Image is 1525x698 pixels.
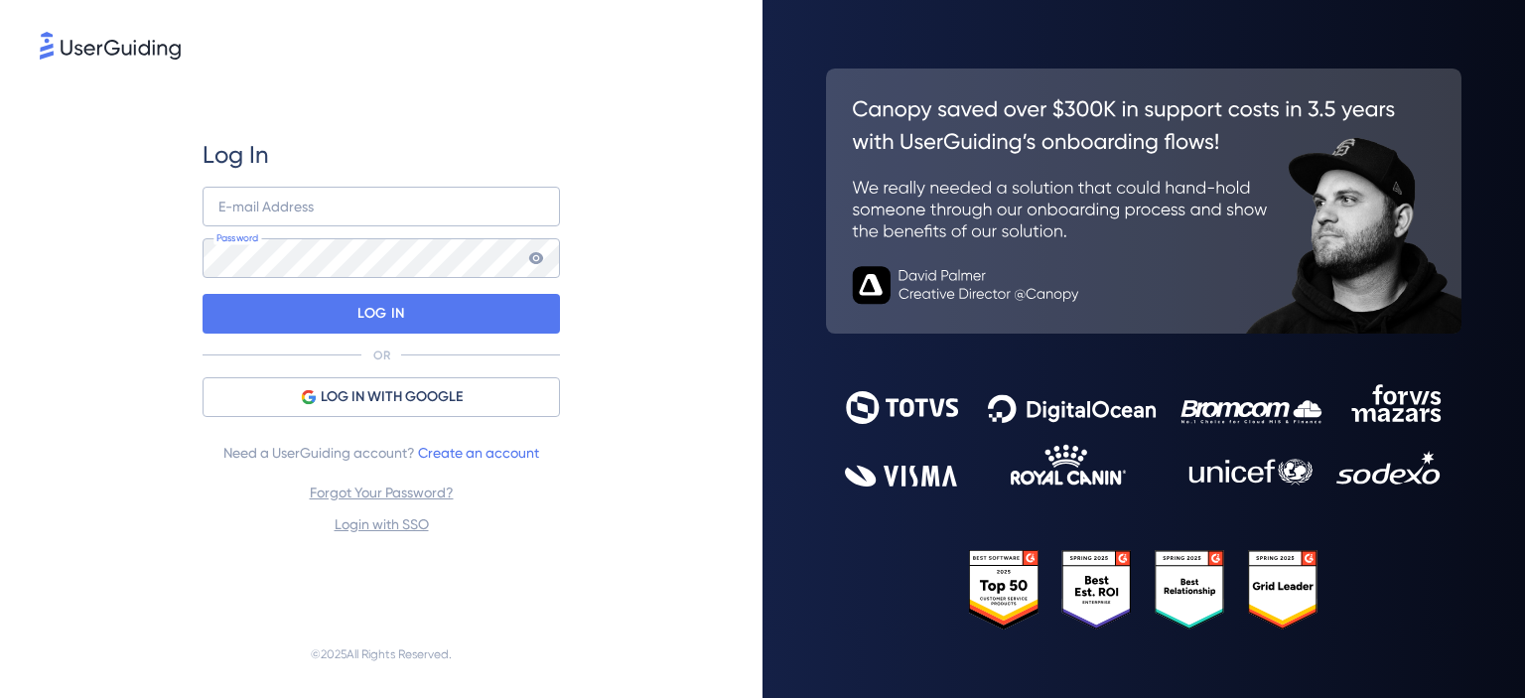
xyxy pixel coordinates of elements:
[418,445,539,461] a: Create an account
[203,187,560,226] input: example@company.com
[40,32,181,60] img: 8faab4ba6bc7696a72372aa768b0286c.svg
[310,485,454,500] a: Forgot Your Password?
[203,139,269,171] span: Log In
[373,348,390,363] p: OR
[845,384,1443,486] img: 9302ce2ac39453076f5bc0f2f2ca889b.svg
[335,516,429,532] a: Login with SSO
[321,385,463,409] span: LOG IN WITH GOOGLE
[357,298,404,330] p: LOG IN
[223,441,539,465] span: Need a UserGuiding account?
[311,642,452,666] span: © 2025 All Rights Reserved.
[969,550,1318,629] img: 25303e33045975176eb484905ab012ff.svg
[826,69,1461,335] img: 26c0aa7c25a843aed4baddd2b5e0fa68.svg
